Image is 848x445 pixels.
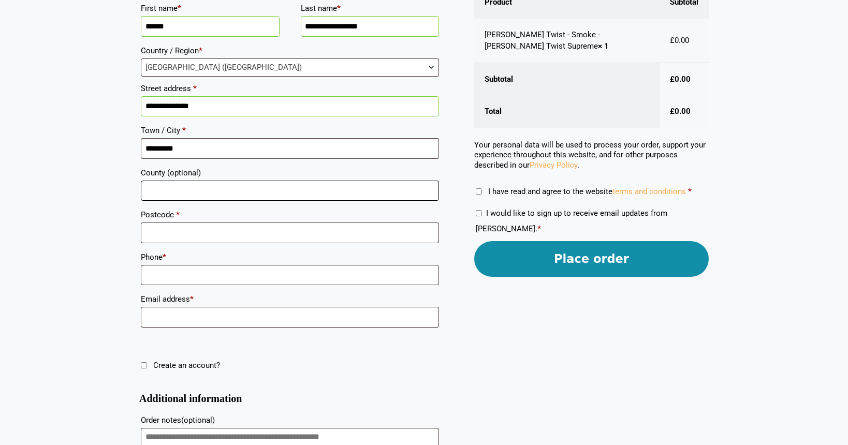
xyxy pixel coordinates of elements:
label: Town / City [141,123,439,138]
span: United Kingdom (UK) [141,59,438,76]
span: £ [670,107,675,116]
input: Create an account? [141,362,147,368]
span: I have read and agree to the website [488,187,686,196]
h3: Additional information [139,397,441,401]
span: (optional) [181,416,215,425]
th: Subtotal [474,63,660,96]
label: County [141,165,439,181]
label: Country / Region [141,43,439,58]
label: Phone [141,249,439,265]
span: Create an account? [153,361,220,370]
input: I have read and agree to the websiteterms and conditions * [476,188,482,195]
button: Place order [474,241,709,277]
span: Country / Region [141,58,439,77]
td: [PERSON_NAME] Twist - Smoke - [PERSON_NAME] Twist Supreme [474,19,660,63]
strong: × 1 [598,41,609,51]
bdi: 0.00 [670,36,689,45]
label: Postcode [141,207,439,222]
bdi: 0.00 [670,107,691,116]
label: Order notes [141,412,439,428]
th: Total [474,95,660,128]
input: I would like to sign up to receive email updates from [PERSON_NAME]. [476,210,482,216]
label: Last name [301,1,440,16]
label: Email address [141,291,439,307]
span: £ [670,75,675,84]
a: Privacy Policy [530,160,577,170]
span: £ [670,36,675,45]
abbr: required [688,187,692,196]
span: (optional) [167,168,201,177]
label: I would like to sign up to receive email updates from [PERSON_NAME]. [476,209,667,233]
a: terms and conditions [612,187,686,196]
label: Street address [141,81,439,96]
bdi: 0.00 [670,75,691,84]
label: First name [141,1,280,16]
p: Your personal data will be used to process your order, support your experience throughout this we... [474,140,709,171]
